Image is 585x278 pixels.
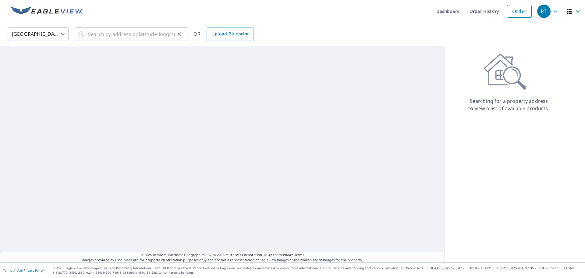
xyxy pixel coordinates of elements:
div: RT [537,5,551,18]
a: Terms of Use [3,268,22,273]
p: © 2025 Eagle View Technologies, Inc. and Pictometry International Corp. All Rights Reserved. Repo... [53,266,582,275]
a: Terms [294,252,304,257]
a: Privacy Policy [24,268,44,273]
span: © 2025 TomTom, Earthstar Geographics SIO, © 2025 Microsoft Corporation, © [141,252,304,258]
span: Upload Blueprint [211,30,249,38]
div: OR [193,27,254,41]
a: OpenStreetMap [268,252,293,257]
p: Searching for a property address to view a list of available products. [468,97,550,112]
img: EV Logo [11,7,83,16]
div: [GEOGRAPHIC_DATA] [8,26,69,43]
a: Upload Blueprint [207,27,253,41]
button: Clear [175,30,183,38]
a: Order [507,5,532,18]
p: | [3,269,44,272]
input: Search by address or latitude-longitude [88,26,175,43]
